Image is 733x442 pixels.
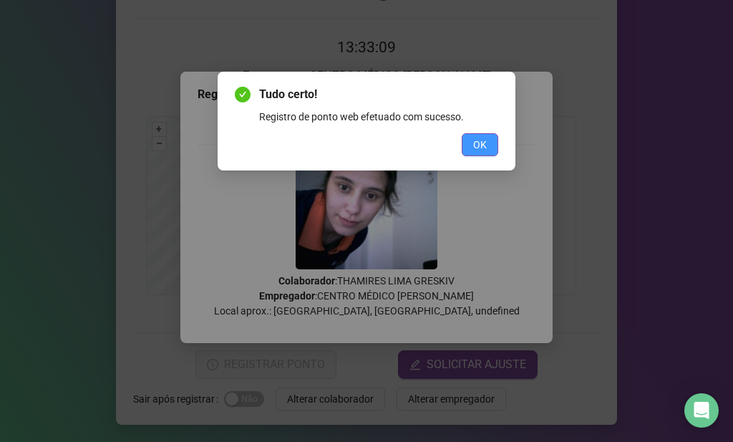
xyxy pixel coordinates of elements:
[462,133,498,156] button: OK
[684,393,719,428] div: Open Intercom Messenger
[473,137,487,153] span: OK
[259,109,498,125] div: Registro de ponto web efetuado com sucesso.
[259,86,498,103] span: Tudo certo!
[235,87,251,102] span: check-circle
